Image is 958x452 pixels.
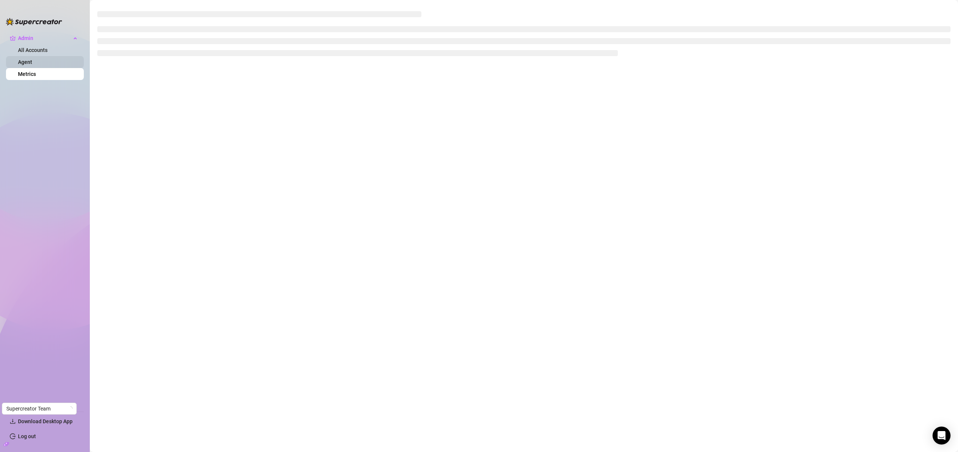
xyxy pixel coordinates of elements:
a: Agent [18,59,32,65]
a: Log out [18,433,36,439]
span: loading [68,406,73,411]
a: Metrics [18,71,36,77]
a: All Accounts [18,47,48,53]
span: Admin [18,32,71,44]
div: Open Intercom Messenger [933,427,951,445]
span: Download Desktop App [18,418,73,424]
img: logo-BBDzfeDw.svg [6,18,62,25]
span: download [10,418,16,424]
span: Supercreator Team [6,403,72,414]
span: build [4,442,9,447]
span: crown [10,35,16,41]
